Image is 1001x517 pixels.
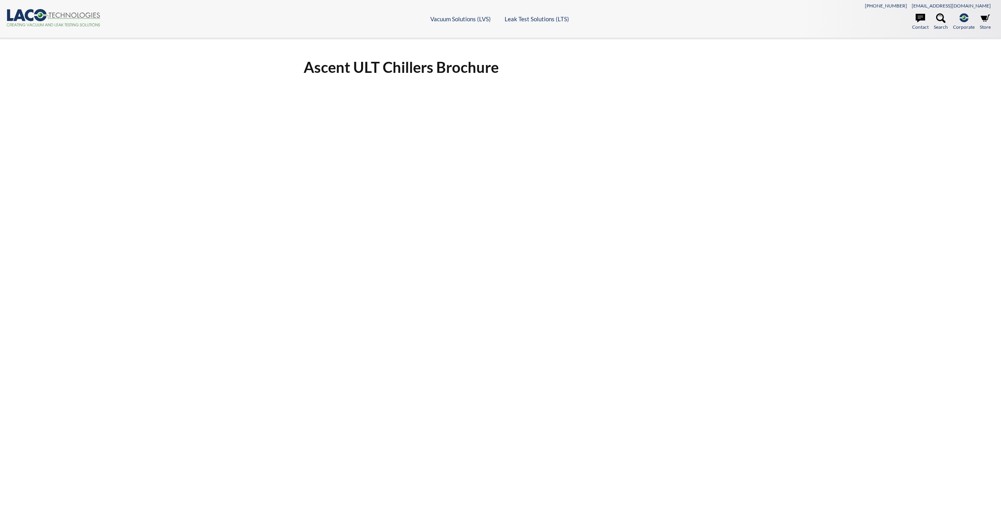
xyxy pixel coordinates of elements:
[430,15,491,22] a: Vacuum Solutions (LVS)
[953,23,975,31] span: Corporate
[912,13,929,31] a: Contact
[865,3,907,9] a: [PHONE_NUMBER]
[980,13,991,31] a: Store
[505,15,569,22] a: Leak Test Solutions (LTS)
[304,57,698,77] h1: Ascent ULT Chillers Brochure
[912,3,991,9] a: [EMAIL_ADDRESS][DOMAIN_NAME]
[934,13,948,31] a: Search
